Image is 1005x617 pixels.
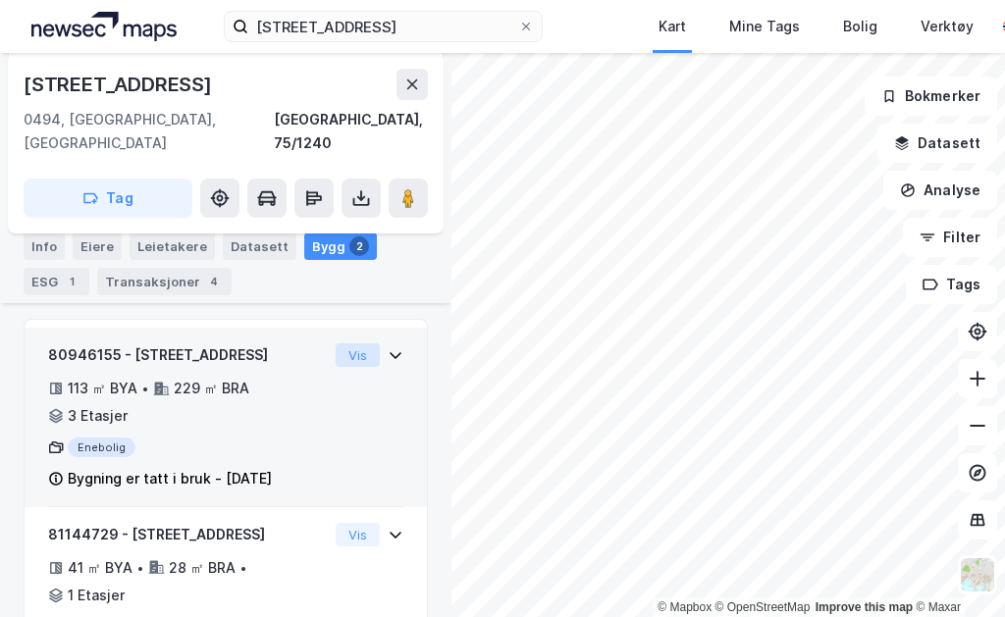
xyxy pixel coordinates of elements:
[865,77,997,116] button: Bokmerker
[141,381,149,396] div: •
[48,523,328,546] div: 81144729 - [STREET_ADDRESS]
[62,272,81,291] div: 1
[658,600,712,614] a: Mapbox
[877,124,997,163] button: Datasett
[24,108,274,155] div: 0494, [GEOGRAPHIC_DATA], [GEOGRAPHIC_DATA]
[24,268,89,295] div: ESG
[24,69,216,100] div: [STREET_ADDRESS]
[68,556,132,580] div: 41 ㎡ BYA
[68,584,125,607] div: 1 Etasjer
[31,12,177,41] img: logo.a4113a55bc3d86da70a041830d287a7e.svg
[204,272,224,291] div: 4
[843,15,877,38] div: Bolig
[906,265,997,304] button: Tags
[921,15,974,38] div: Verktøy
[336,343,380,367] button: Vis
[907,523,1005,617] iframe: Chat Widget
[136,560,144,576] div: •
[169,556,236,580] div: 28 ㎡ BRA
[48,343,328,367] div: 80946155 - [STREET_ADDRESS]
[68,404,128,428] div: 3 Etasjer
[729,15,800,38] div: Mine Tags
[174,377,249,400] div: 229 ㎡ BRA
[68,377,137,400] div: 113 ㎡ BYA
[883,171,997,210] button: Analyse
[24,179,192,218] button: Tag
[349,236,369,256] div: 2
[274,108,428,155] div: [GEOGRAPHIC_DATA], 75/1240
[130,232,215,260] div: Leietakere
[248,12,518,41] input: Søk på adresse, matrikkel, gårdeiere, leietakere eller personer
[659,15,686,38] div: Kart
[304,232,377,260] div: Bygg
[223,232,296,260] div: Datasett
[336,523,380,546] button: Vis
[97,268,232,295] div: Transaksjoner
[903,218,997,257] button: Filter
[816,600,913,614] a: Improve this map
[715,600,811,614] a: OpenStreetMap
[24,232,65,260] div: Info
[239,560,247,576] div: •
[68,467,272,490] div: Bygning er tatt i bruk - [DATE]
[73,232,122,260] div: Eiere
